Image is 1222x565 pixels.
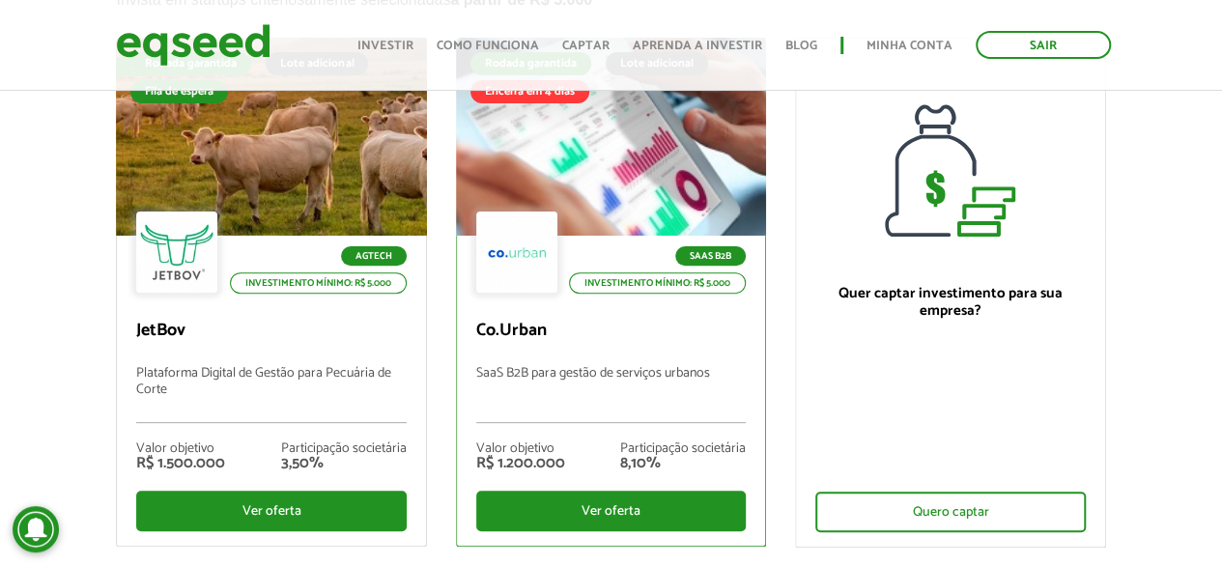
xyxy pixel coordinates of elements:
[785,40,817,52] a: Blog
[116,19,270,71] img: EqSeed
[341,246,407,266] p: Agtech
[136,321,406,342] p: JetBov
[116,38,426,547] a: Fila de espera Rodada garantida Lote adicional Fila de espera Agtech Investimento mínimo: R$ 5.00...
[795,38,1105,548] a: Quer captar investimento para sua empresa? Quero captar
[675,246,746,266] p: SaaS B2B
[357,40,413,52] a: Investir
[281,456,407,471] div: 3,50%
[620,442,746,456] div: Participação societária
[815,492,1085,532] div: Quero captar
[230,272,407,294] p: Investimento mínimo: R$ 5.000
[476,491,746,531] div: Ver oferta
[476,456,565,471] div: R$ 1.200.000
[437,40,539,52] a: Como funciona
[569,272,746,294] p: Investimento mínimo: R$ 5.000
[476,442,565,456] div: Valor objetivo
[136,442,225,456] div: Valor objetivo
[562,40,610,52] a: Captar
[130,80,228,103] div: Fila de espera
[476,366,746,423] p: SaaS B2B para gestão de serviços urbanos
[815,285,1085,320] p: Quer captar investimento para sua empresa?
[867,40,952,52] a: Minha conta
[136,366,406,423] p: Plataforma Digital de Gestão para Pecuária de Corte
[281,442,407,456] div: Participação societária
[620,456,746,471] div: 8,10%
[476,321,746,342] p: Co.Urban
[136,491,406,531] div: Ver oferta
[456,38,766,547] a: Rodada garantida Lote adicional Encerra em 4 dias SaaS B2B Investimento mínimo: R$ 5.000 Co.Urban...
[470,80,589,103] div: Encerra em 4 dias
[136,456,225,471] div: R$ 1.500.000
[976,31,1111,59] a: Sair
[633,40,762,52] a: Aprenda a investir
